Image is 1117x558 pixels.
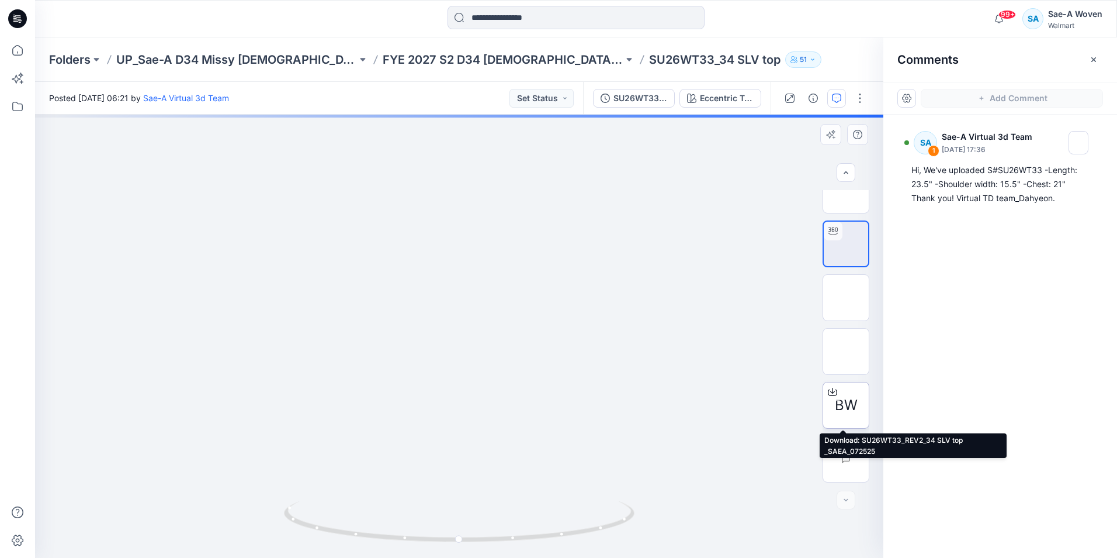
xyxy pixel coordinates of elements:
a: FYE 2027 S2 D34 [DEMOGRAPHIC_DATA] Woven Tops - Sae-A [383,51,623,68]
div: Sae-A Woven [1048,7,1102,21]
div: Walmart [1048,21,1102,30]
button: Eccentric Tropical_DARK NAVY [679,89,761,108]
div: SA [1022,8,1043,29]
p: [DATE] 17:36 [942,144,1036,156]
button: Details [804,89,823,108]
div: Eccentric Tropical_DARK NAVY [700,92,754,105]
p: Sae-A Virtual 3d Team [942,130,1036,144]
button: SU26WT33_REV2_COLORS [593,89,675,108]
button: 51 [785,51,821,68]
span: 99+ [998,10,1016,19]
div: SA [914,131,937,154]
a: UP_Sae-A D34 Missy [DEMOGRAPHIC_DATA] Top Woven [116,51,357,68]
div: 1 [928,145,939,157]
p: 51 [800,53,807,66]
span: Posted [DATE] 06:21 by [49,92,229,104]
div: SU26WT33_REV2_COLORS [613,92,667,105]
button: Add Comment [921,89,1103,108]
span: BW [835,395,858,416]
a: Sae-A Virtual 3d Team [143,93,229,103]
div: Hi, We've uploaded S#SU26WT33 -Length: 23.5" -Shoulder width: 15.5" -Chest: 21" Thank you! Virtua... [911,163,1089,205]
h2: Comments [897,53,959,67]
a: Folders [49,51,91,68]
p: SU26WT33_34 SLV top [649,51,780,68]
